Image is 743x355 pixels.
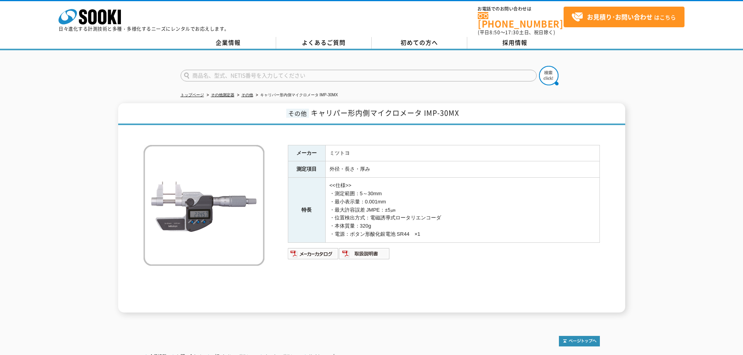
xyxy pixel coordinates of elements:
[288,178,325,243] th: 特長
[181,70,537,81] input: 商品名、型式、NETIS番号を入力してください
[286,109,309,118] span: その他
[288,145,325,161] th: メーカー
[59,26,229,31] p: 日々進化する計測技術と多種・多様化するニーズにレンタルでお応えします。
[325,145,599,161] td: ミツトヨ
[211,93,234,97] a: その他測定器
[311,108,459,118] span: キャリパー形内側マイクロメータ IMP-30MX
[276,37,372,49] a: よくあるご質問
[241,93,253,97] a: その他
[587,12,653,21] strong: お見積り･お問い合わせ
[372,37,467,49] a: 初めての方へ
[325,178,599,243] td: <<仕様>> ・測定範囲：5～30mm ・最小表示量：0.001mm ・最大許容誤差 JMPE：±5㎛ ・位置検出方式：電磁誘導式ロータリエンコーダ ・本体質量：320g ・電源：ボタン形酸化銀...
[325,161,599,178] td: 外径・長さ・厚み
[288,161,325,178] th: 測定項目
[339,247,390,260] img: 取扱説明書
[539,66,559,85] img: btn_search.png
[181,93,204,97] a: トップページ
[489,29,500,36] span: 8:50
[339,253,390,258] a: 取扱説明書
[144,145,264,266] img: キャリパー形内側マイクロメータ IMP-30MX
[478,29,555,36] span: (平日 ～ 土日、祝日除く)
[254,91,338,99] li: キャリパー形内側マイクロメータ IMP-30MX
[467,37,563,49] a: 採用情報
[564,7,684,27] a: お見積り･お問い合わせはこちら
[478,12,564,28] a: [PHONE_NUMBER]
[478,7,564,11] span: お電話でのお問い合わせは
[181,37,276,49] a: 企業情報
[505,29,519,36] span: 17:30
[401,38,438,47] span: 初めての方へ
[559,336,600,346] img: トップページへ
[571,11,676,23] span: はこちら
[288,247,339,260] img: メーカーカタログ
[288,253,339,258] a: メーカーカタログ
